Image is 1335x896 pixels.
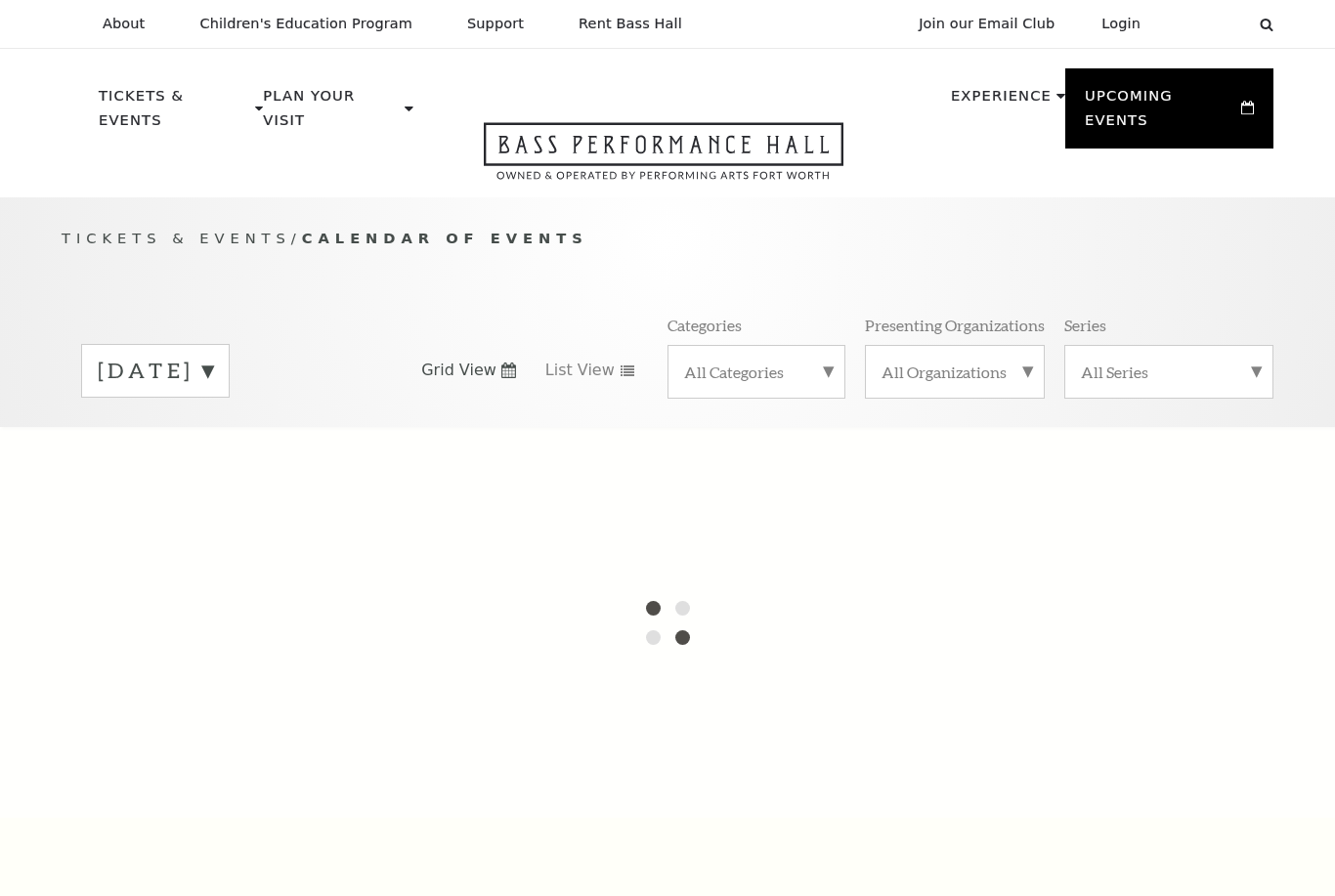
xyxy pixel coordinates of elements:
label: All Categories [684,362,829,382]
p: Categories [667,315,742,335]
label: [DATE] [98,356,213,386]
p: Children's Education Program [199,16,412,32]
p: Upcoming Events [1085,84,1236,144]
p: Tickets & Events [99,84,250,144]
label: All Series [1081,362,1257,382]
span: List View [545,360,615,381]
p: Rent Bass Hall [579,16,682,32]
p: About [103,16,145,32]
p: Series [1064,315,1106,335]
span: Grid View [421,360,496,381]
p: Experience [951,84,1052,119]
p: / [62,227,1273,251]
p: Plan Your Visit [263,84,400,144]
span: Tickets & Events [62,230,291,246]
p: Support [467,16,524,32]
select: Select: [1172,15,1241,33]
span: Calendar of Events [302,230,588,246]
p: Presenting Organizations [865,315,1045,335]
label: All Organizations [882,362,1028,382]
